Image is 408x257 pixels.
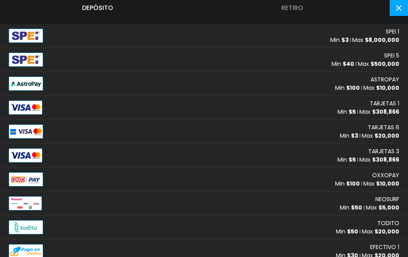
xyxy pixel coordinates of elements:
[383,208,403,229] button: Contact customer service
[114,248,135,254] p: favoritos
[244,236,324,254] a: Casino
[359,108,399,116] p: Max
[337,156,356,164] p: Min
[384,51,399,60] span: SPEI 5
[351,204,362,212] span: $ 50
[365,36,399,44] span: $ 8,000,000
[194,248,214,254] p: Deportes
[20,29,51,36] img: Company Logo
[375,132,399,140] span: $ 20,000
[9,220,43,234] img: Alipay
[370,243,399,251] span: EFECTIVO 1
[372,171,399,180] span: OXXOPAY
[343,60,354,68] span: $ 40
[9,125,43,138] img: Alipay
[368,123,399,132] span: TARJETAS 6
[5,236,84,254] a: INVITA
[383,163,403,184] button: Join telegram channel
[276,248,292,254] p: Casino
[331,60,354,68] p: Min
[352,36,399,44] p: Max
[362,227,399,236] p: Max
[9,148,42,162] img: Alipay
[358,60,399,68] p: Max
[340,132,358,140] p: Min
[386,28,399,36] span: SPEI 1
[38,248,51,254] p: INVITA
[29,8,102,14] p: ¡Descarga la app de FUN88 ahora!
[335,84,360,92] p: Min
[346,84,360,92] span: $ 100
[335,180,360,188] p: Min
[10,5,26,21] img: App Logo
[337,108,356,116] p: Min
[9,196,42,210] img: Alipay
[377,219,399,227] span: TODITO
[341,36,349,44] span: $ 3
[29,14,102,18] p: Rápido, divertido y confiable FUN88
[9,29,43,43] img: Alipay
[371,60,399,68] span: $ 500,000
[359,156,399,164] p: Max
[368,147,399,156] span: TARJETAS 3
[347,227,358,235] span: $ 50
[363,180,399,188] p: Max
[349,108,356,116] span: $ 5
[371,75,399,84] span: ASTROPAY
[376,84,399,92] span: $ 10,000
[347,248,367,254] p: EXPANDIR
[362,132,399,140] p: Max
[340,204,362,212] p: Min
[383,186,403,207] button: Join telegram
[349,156,356,164] span: $ 5
[375,227,399,235] span: $ 20,000
[372,156,399,164] span: $ 308,866
[9,77,43,91] img: Alipay
[330,36,349,44] p: Min
[9,53,43,67] img: Alipay
[336,227,358,236] p: Min
[9,101,42,115] img: Alipay
[379,204,399,212] span: $ 5,000
[351,132,358,140] span: $ 3
[372,108,399,116] span: $ 308,866
[346,180,360,188] span: $ 100
[365,28,381,38] span: $ 0.09
[84,236,164,254] a: favoritos
[352,237,362,247] img: hide
[366,204,399,212] p: Max
[164,236,244,254] a: Deportes
[376,180,399,188] span: $ 10,000
[375,195,399,204] span: NEOSURF
[370,99,399,108] span: TARJETAS 1
[363,84,399,92] p: Max
[9,172,43,186] img: Alipay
